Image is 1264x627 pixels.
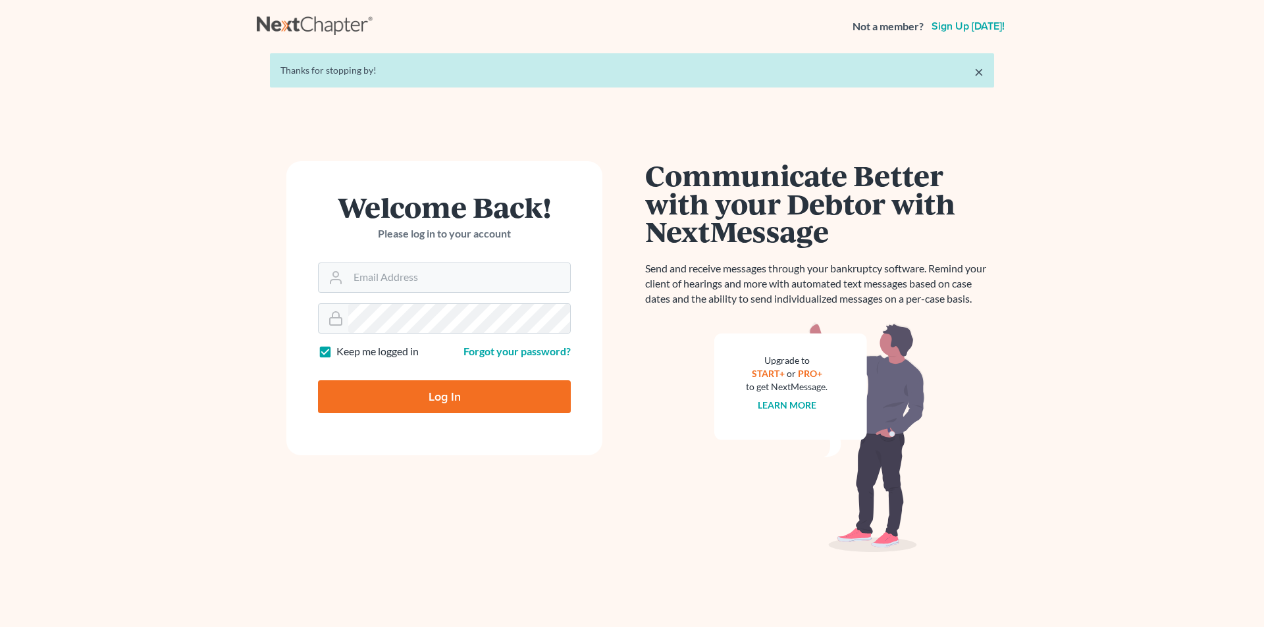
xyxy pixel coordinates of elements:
[787,368,796,379] span: or
[280,64,984,77] div: Thanks for stopping by!
[746,354,828,367] div: Upgrade to
[714,322,925,553] img: nextmessage_bg-59042aed3d76b12b5cd301f8e5b87938c9018125f34e5fa2b7a6b67550977c72.svg
[746,380,828,393] div: to get NextMessage.
[853,19,924,34] strong: Not a member?
[318,380,571,413] input: Log In
[645,261,994,307] p: Send and receive messages through your bankruptcy software. Remind your client of hearings and mo...
[348,263,570,292] input: Email Address
[929,21,1007,32] a: Sign up [DATE]!
[758,399,816,411] a: Learn more
[752,368,785,379] a: START+
[318,226,571,241] p: Please log in to your account
[798,368,822,379] a: PRO+
[318,193,571,221] h1: Welcome Back!
[974,64,984,80] a: ×
[463,345,571,357] a: Forgot your password?
[336,344,419,359] label: Keep me logged in
[645,161,994,245] h1: Communicate Better with your Debtor with NextMessage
